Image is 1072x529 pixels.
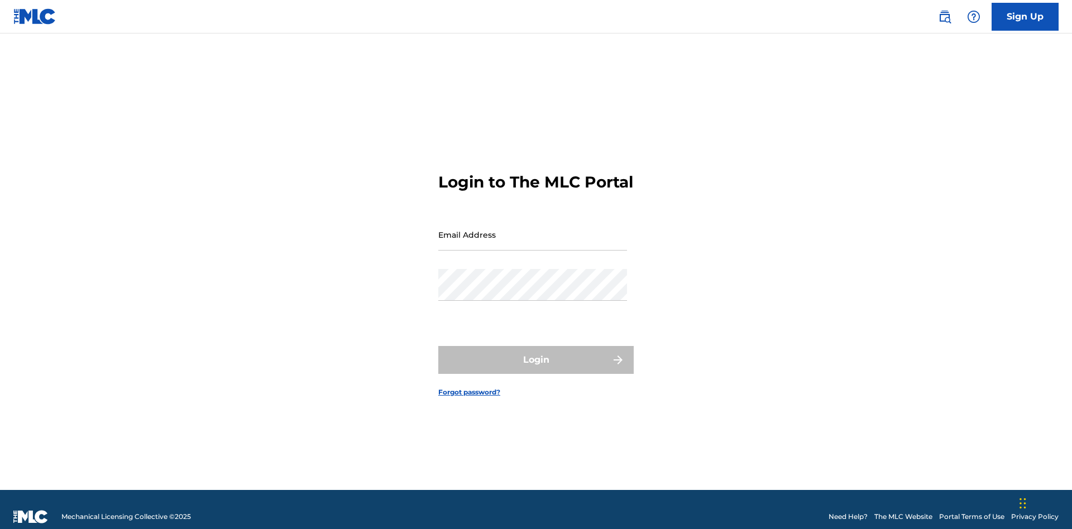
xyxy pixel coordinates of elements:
div: Help [963,6,985,28]
a: Portal Terms of Use [939,512,1004,522]
iframe: Chat Widget [1016,475,1072,529]
h3: Login to The MLC Portal [438,172,633,192]
img: search [938,10,951,23]
span: Mechanical Licensing Collective © 2025 [61,512,191,522]
a: Forgot password? [438,387,500,397]
img: help [967,10,980,23]
a: The MLC Website [874,512,932,522]
a: Need Help? [829,512,868,522]
a: Privacy Policy [1011,512,1059,522]
div: Drag [1020,487,1026,520]
img: logo [13,510,48,523]
img: MLC Logo [13,8,56,25]
a: Public Search [934,6,956,28]
a: Sign Up [992,3,1059,31]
